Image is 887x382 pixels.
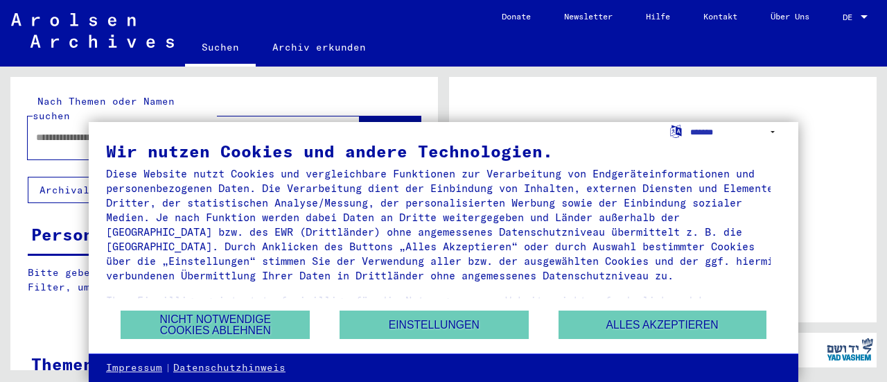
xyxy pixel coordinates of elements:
a: Datenschutzhinweis [173,361,286,375]
a: Impressum [106,361,162,375]
p: Bitte geben Sie einen Suchbegriff ein oder nutzen Sie die Filter, um Suchertreffer zu erhalten. [28,266,420,295]
mat-label: Nach Themen oder Namen suchen [33,95,175,122]
label: Sprache auswählen [669,124,683,137]
button: Archival tree units [28,177,175,203]
button: Nicht notwendige Cookies ablehnen [121,311,310,339]
img: Arolsen_neg.svg [11,13,174,48]
div: Wir nutzen Cookies und andere Technologien. [106,143,781,159]
span: DE [843,12,858,22]
button: Alles akzeptieren [559,311,766,339]
img: yv_logo.png [824,332,876,367]
div: Personen [31,222,114,247]
select: Sprache auswählen [690,122,781,142]
button: Suche [360,116,421,159]
button: Einstellungen [340,311,529,339]
div: Themen [31,351,94,376]
div: Diese Website nutzt Cookies und vergleichbare Funktionen zur Verarbeitung von Endgeräteinformatio... [106,166,781,283]
a: Archiv erkunden [256,31,383,64]
a: Suchen [185,31,256,67]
